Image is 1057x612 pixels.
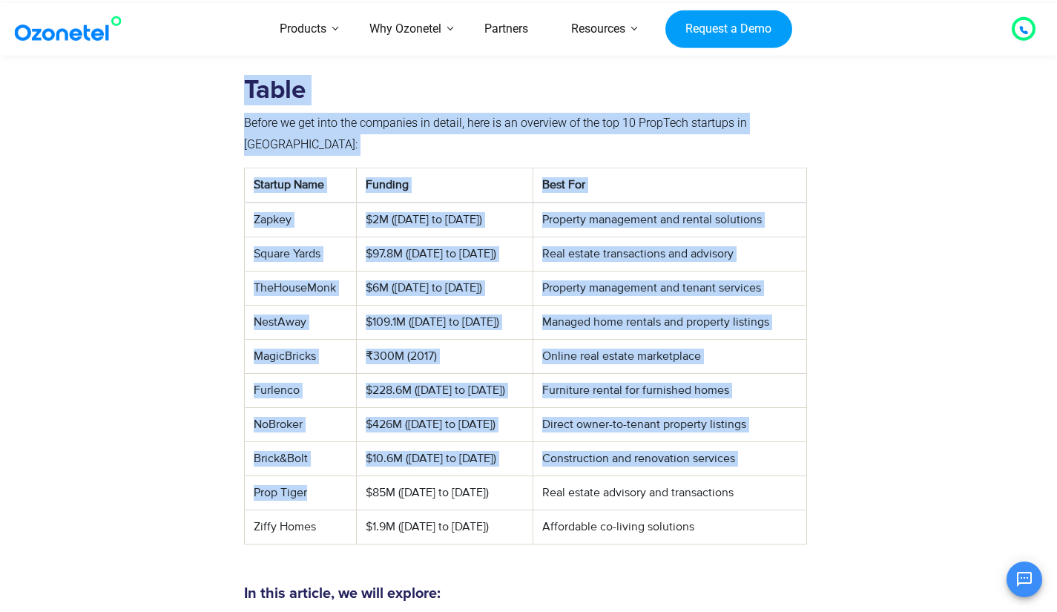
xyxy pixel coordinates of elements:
td: $10.6M ([DATE] to [DATE]) [357,442,533,476]
td: Online real estate marketplace [533,340,806,374]
td: $1.9M ([DATE] to [DATE]) [357,510,533,544]
td: Property management and tenant services [533,272,806,306]
td: Prop Tiger [244,476,357,510]
td: Real estate advisory and transactions [533,476,806,510]
th: Funding [357,168,533,203]
strong: Table [244,77,306,103]
td: Real estate transactions and advisory [533,237,806,272]
td: Square Yards [244,237,357,272]
td: $6M ([DATE] to [DATE]) [357,272,533,306]
td: Property management and rental solutions [533,203,806,237]
td: Furlenco [244,374,357,408]
a: Products [258,3,348,56]
td: $2M ([DATE] to [DATE]) [357,203,533,237]
td: Managed home rentals and property listings [533,306,806,340]
td: Affordable co-living solutions [533,510,806,544]
td: ₹300M (2017) [357,340,533,374]
th: Best For [533,168,806,203]
a: Request a Demo [665,10,792,48]
td: Ziffy Homes [244,510,357,544]
h5: In this article, we will explore: [244,586,807,601]
td: Furniture rental for furnished homes [533,374,806,408]
td: NoBroker [244,408,357,442]
td: MagicBricks [244,340,357,374]
span: Before we get into the companies in detail, here is an overview of the top 10 PropTech startups i... [244,116,747,151]
td: $109.1M ([DATE] to [DATE]) [357,306,533,340]
td: TheHouseMonk [244,272,357,306]
button: Open chat [1007,562,1042,597]
a: Resources [550,3,647,56]
td: $97.8M ([DATE] to [DATE]) [357,237,533,272]
a: Why Ozonetel [348,3,463,56]
td: $228.6M ([DATE] to [DATE]) [357,374,533,408]
td: NestAway [244,306,357,340]
td: $85M ([DATE] to [DATE]) [357,476,533,510]
th: Startup Name [244,168,357,203]
td: Construction and renovation services [533,442,806,476]
td: $426M ([DATE] to [DATE]) [357,408,533,442]
td: Zapkey [244,203,357,237]
a: Partners [463,3,550,56]
td: Brick&Bolt [244,442,357,476]
td: Direct owner-to-tenant property listings [533,408,806,442]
